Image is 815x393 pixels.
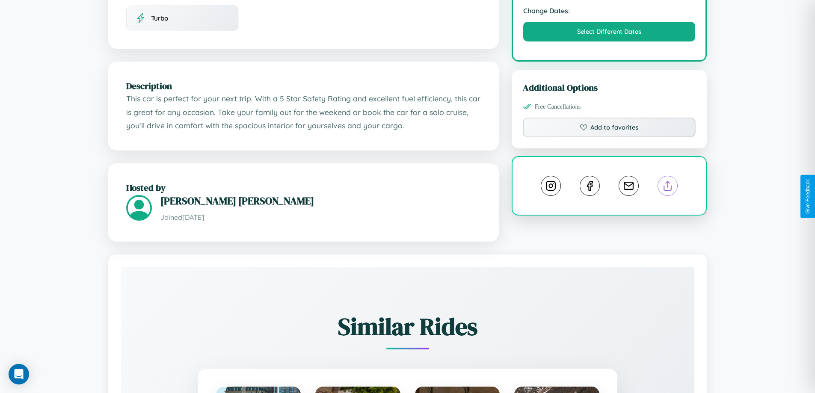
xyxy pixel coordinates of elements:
strong: Change Dates: [523,6,696,15]
span: Turbo [151,14,168,22]
div: Give Feedback [805,179,811,214]
p: This car is perfect for your next trip. With a 5 Star Safety Rating and excellent fuel efficiency... [126,92,481,133]
p: Joined [DATE] [160,211,481,224]
button: Select Different Dates [523,22,696,41]
span: Free Cancellations [535,103,581,110]
div: Open Intercom Messenger [9,364,29,384]
h2: Hosted by [126,181,481,194]
h3: [PERSON_NAME] [PERSON_NAME] [160,194,481,208]
button: Add to favorites [523,118,696,137]
h2: Description [126,80,481,92]
h3: Additional Options [523,81,696,94]
h2: Similar Rides [151,310,664,343]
